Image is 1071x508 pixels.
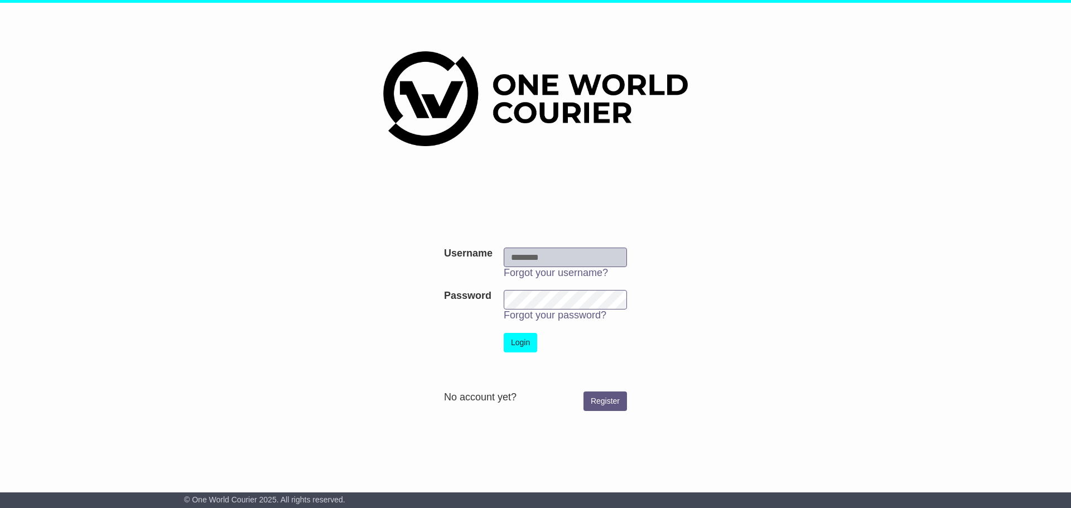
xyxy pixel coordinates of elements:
[583,391,627,411] a: Register
[444,391,627,404] div: No account yet?
[444,248,493,260] label: Username
[504,267,608,278] a: Forgot your username?
[383,51,688,146] img: One World
[184,495,345,504] span: © One World Courier 2025. All rights reserved.
[504,333,537,352] button: Login
[444,290,491,302] label: Password
[504,309,606,321] a: Forgot your password?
